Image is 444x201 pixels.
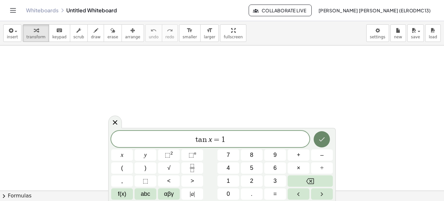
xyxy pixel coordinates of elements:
[250,164,253,172] span: 5
[217,149,239,161] button: 7
[288,175,333,187] button: Backspace
[288,149,309,161] button: Plus
[26,35,46,39] span: transform
[311,188,333,200] button: Right arrow
[135,149,156,161] button: y
[162,24,178,42] button: redoredo
[221,136,225,144] span: 1
[297,164,300,172] span: ×
[195,136,198,144] var: t
[3,24,21,42] button: insert
[91,35,101,39] span: draw
[111,188,133,200] button: Functions
[314,131,330,147] button: Done
[407,24,424,42] button: save
[264,175,286,187] button: 3
[125,35,140,39] span: arrange
[150,27,157,34] i: undo
[429,35,437,39] span: load
[204,35,215,39] span: larger
[158,162,180,174] button: Square root
[70,24,88,42] button: scrub
[264,162,286,174] button: 6
[135,162,156,174] button: )
[190,190,195,198] span: a
[366,24,389,42] button: settings
[49,24,70,42] button: keyboardkeypad
[8,5,18,16] button: Toggle navigation
[241,188,263,200] button: .
[198,136,202,144] var: a
[227,190,230,198] span: 0
[111,149,133,161] button: x
[26,7,59,14] a: Whiteboards
[209,135,212,144] var: x
[217,162,239,174] button: 4
[320,164,324,172] span: ÷
[200,24,219,42] button: format_sizelarger
[241,149,263,161] button: 8
[167,27,173,34] i: redo
[52,35,67,39] span: keypad
[7,35,18,39] span: insert
[158,175,180,187] button: Less than
[273,177,277,185] span: 3
[141,190,150,198] span: abc
[118,190,126,198] span: f(x)
[390,24,406,42] button: new
[121,164,123,172] span: (
[394,35,402,39] span: new
[254,7,306,13] span: Collaborate Live
[251,190,253,198] span: .
[23,24,49,42] button: transform
[288,162,309,174] button: Times
[311,162,333,174] button: Divide
[181,162,203,174] button: Fraction
[212,136,221,144] span: =
[220,24,246,42] button: fullscreen
[249,5,312,16] button: Collaborate Live
[181,175,203,187] button: Greater than
[158,149,180,161] button: Squared
[264,149,286,161] button: 9
[227,151,230,159] span: 7
[313,5,436,16] button: [PERSON_NAME] [PERSON_NAME] (ElRodMC13)
[187,27,193,34] i: format_size
[164,190,174,198] span: αβγ
[167,164,171,172] span: √
[158,188,180,200] button: Greek alphabet
[181,149,203,161] button: Superscript
[202,136,209,144] var: n
[206,27,213,34] i: format_size
[87,24,104,42] button: draw
[250,151,253,159] span: 8
[227,164,230,172] span: 4
[165,152,170,158] span: ⬚
[135,188,156,200] button: Alphabet
[217,175,239,187] button: 1
[149,35,159,39] span: undo
[145,164,147,172] span: )
[273,151,277,159] span: 9
[165,35,174,39] span: redo
[227,177,230,185] span: 1
[241,162,263,174] button: 5
[135,175,156,187] button: Placeholder
[121,177,123,185] span: ,
[194,191,195,197] span: |
[194,151,196,156] sup: n
[311,149,333,161] button: Minus
[297,151,300,159] span: +
[320,151,323,159] span: –
[273,190,277,198] span: =
[411,35,420,39] span: save
[183,35,197,39] span: smaller
[318,7,431,13] span: [PERSON_NAME] [PERSON_NAME] (ElRodMC13)
[111,162,133,174] button: (
[143,177,148,185] span: ⬚
[170,151,173,156] sup: 2
[370,35,385,39] span: settings
[73,35,84,39] span: scrub
[167,177,171,185] span: <
[122,24,144,42] button: arrange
